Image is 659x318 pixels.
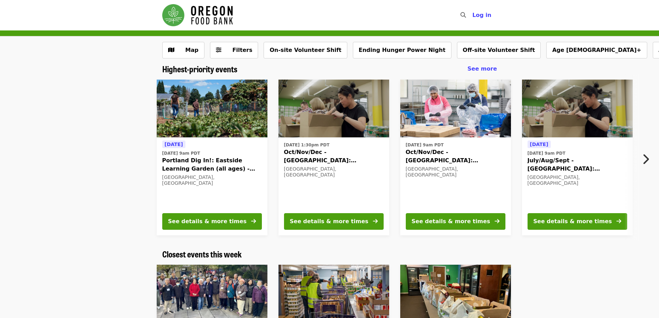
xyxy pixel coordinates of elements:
button: Filters (0 selected) [210,42,258,58]
span: Oct/Nov/Dec - [GEOGRAPHIC_DATA]: Repack/Sort (age [DEMOGRAPHIC_DATA]+) [406,148,505,165]
div: Closest events this week [157,249,503,259]
button: Ending Hunger Power Night [353,42,451,58]
div: See details & more times [168,217,247,226]
img: Oct/Nov/Dec - Beaverton: Repack/Sort (age 10+) organized by Oregon Food Bank [400,80,511,138]
i: chevron-right icon [642,153,649,166]
input: Search [470,7,476,24]
span: Map [185,47,199,53]
a: See details for "Oct/Nov/Dec - Beaverton: Repack/Sort (age 10+)" [400,80,511,235]
div: See details & more times [412,217,490,226]
i: map icon [168,47,174,53]
span: July/Aug/Sept - [GEOGRAPHIC_DATA]: Repack/Sort (age [DEMOGRAPHIC_DATA]+) [528,156,627,173]
button: See details & more times [528,213,627,230]
button: See details & more times [284,213,384,230]
time: [DATE] 9am PDT [406,142,444,148]
button: Show map view [162,42,204,58]
button: See details & more times [406,213,505,230]
a: Closest events this week [162,249,242,259]
button: See details & more times [162,213,262,230]
a: See details for "Oct/Nov/Dec - Portland: Repack/Sort (age 8+)" [278,80,389,235]
i: arrow-right icon [495,218,500,225]
span: Filters [232,47,253,53]
span: Oct/Nov/Dec - [GEOGRAPHIC_DATA]: Repack/Sort (age [DEMOGRAPHIC_DATA]+) [284,148,384,165]
button: Next item [636,149,659,169]
img: Oregon Food Bank - Home [162,4,233,26]
div: See details & more times [533,217,612,226]
span: Closest events this week [162,248,242,260]
button: Age [DEMOGRAPHIC_DATA]+ [546,42,647,58]
i: arrow-right icon [373,218,378,225]
div: [GEOGRAPHIC_DATA], [GEOGRAPHIC_DATA] [162,174,262,186]
div: [GEOGRAPHIC_DATA], [GEOGRAPHIC_DATA] [406,166,505,178]
button: On-site Volunteer Shift [264,42,347,58]
a: See details for "July/Aug/Sept - Portland: Repack/Sort (age 8+)" [522,80,633,235]
time: [DATE] 9am PDT [528,150,566,156]
span: Portland Dig In!: Eastside Learning Garden (all ages) - Aug/Sept/Oct [162,156,262,173]
button: Log in [467,8,497,22]
div: [GEOGRAPHIC_DATA], [GEOGRAPHIC_DATA] [284,166,384,178]
i: arrow-right icon [251,218,256,225]
span: See more [467,65,497,72]
a: See more [467,65,497,73]
img: July/Aug/Sept - Portland: Repack/Sort (age 8+) organized by Oregon Food Bank [522,80,633,138]
div: Highest-priority events [157,64,503,74]
button: Off-site Volunteer Shift [457,42,541,58]
time: [DATE] 1:30pm PDT [284,142,330,148]
i: search icon [460,12,466,18]
a: See details for "Portland Dig In!: Eastside Learning Garden (all ages) - Aug/Sept/Oct" [157,80,267,235]
a: Highest-priority events [162,64,237,74]
span: Highest-priority events [162,63,237,75]
time: [DATE] 9am PDT [162,150,200,156]
div: [GEOGRAPHIC_DATA], [GEOGRAPHIC_DATA] [528,174,627,186]
i: arrow-right icon [616,218,621,225]
span: [DATE] [165,142,183,147]
span: Log in [472,12,491,18]
div: See details & more times [290,217,368,226]
img: Portland Dig In!: Eastside Learning Garden (all ages) - Aug/Sept/Oct organized by Oregon Food Bank [157,80,267,138]
span: [DATE] [530,142,548,147]
img: Oct/Nov/Dec - Portland: Repack/Sort (age 8+) organized by Oregon Food Bank [278,80,389,138]
i: sliders-h icon [216,47,221,53]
